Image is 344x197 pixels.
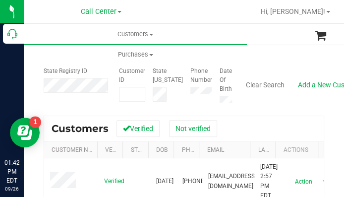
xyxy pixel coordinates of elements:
[10,118,40,147] iframe: Resource center
[286,175,318,189] span: Action
[24,24,247,45] a: Customers
[24,44,247,65] a: Purchases
[131,146,183,153] a: State Registry Id
[258,146,300,153] a: Last Modified
[156,146,168,153] a: DOB
[207,146,224,153] a: Email
[181,146,227,153] a: Phone Number
[81,7,116,16] span: Call Center
[261,7,325,15] span: Hi, [PERSON_NAME]!
[105,146,130,153] a: Verified
[24,50,246,59] span: Purchases
[318,175,331,189] span: select
[29,116,41,128] iframe: Resource center unread badge
[52,123,109,134] span: Customers
[24,30,247,39] span: Customers
[119,66,145,84] label: Customer ID
[239,76,291,93] button: Clear Search
[4,158,19,185] p: 01:42 PM EDT
[7,29,17,39] inline-svg: Call Center
[156,177,173,186] span: [DATE]
[116,120,160,137] button: Verified
[169,120,217,137] button: Not verified
[190,66,212,84] label: Phone Number
[44,66,87,75] label: State Registry ID
[208,172,256,191] span: [EMAIL_ADDRESS][DOMAIN_NAME]
[284,146,314,153] div: Actions
[4,185,19,193] p: 09/26
[220,66,232,93] label: Date Of Birth
[182,177,232,186] span: [PHONE_NUMBER]
[104,177,124,186] span: Verified
[153,66,183,84] label: State [US_STATE]
[52,146,101,153] a: Customer Name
